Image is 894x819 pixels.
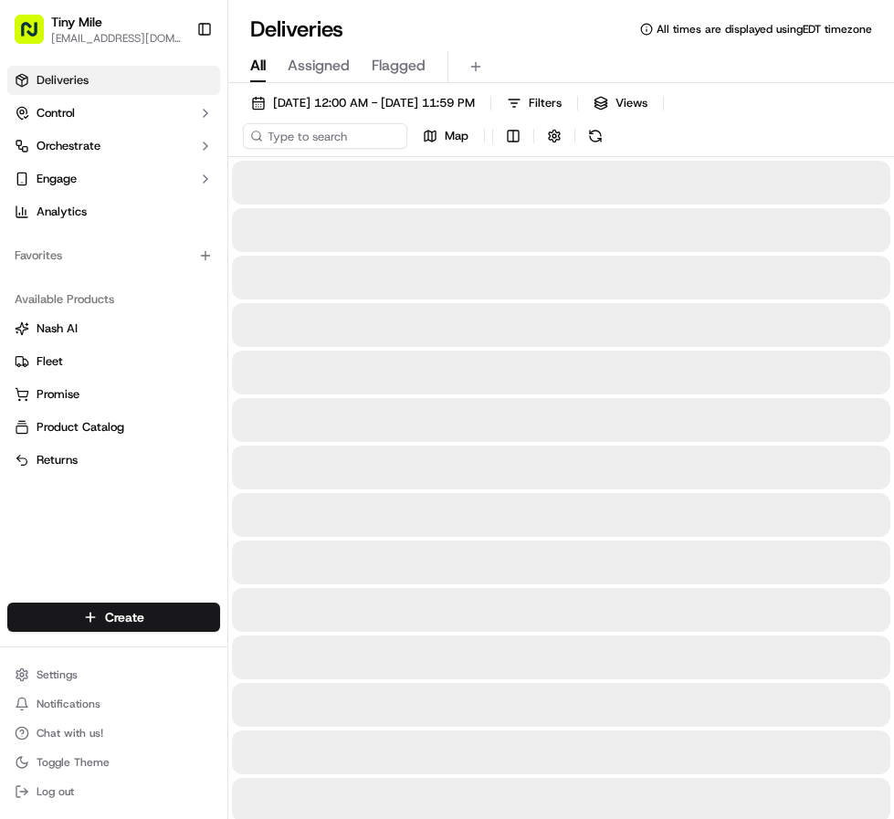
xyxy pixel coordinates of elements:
[7,750,220,775] button: Toggle Theme
[37,353,63,370] span: Fleet
[7,603,220,632] button: Create
[37,784,74,799] span: Log out
[7,66,220,95] a: Deliveries
[7,314,220,343] button: Nash AI
[250,15,343,44] h1: Deliveries
[288,55,350,77] span: Assigned
[273,95,475,111] span: [DATE] 12:00 AM - [DATE] 11:59 PM
[7,99,220,128] button: Control
[37,726,103,740] span: Chat with us!
[37,452,78,468] span: Returns
[37,386,79,403] span: Promise
[37,755,110,770] span: Toggle Theme
[372,55,426,77] span: Flagged
[15,452,213,468] a: Returns
[37,320,78,337] span: Nash AI
[7,691,220,717] button: Notifications
[415,123,477,149] button: Map
[51,13,102,31] button: Tiny Mile
[37,204,87,220] span: Analytics
[583,123,608,149] button: Refresh
[37,667,78,682] span: Settings
[7,720,220,746] button: Chat with us!
[7,131,220,161] button: Orchestrate
[7,413,220,442] button: Product Catalog
[7,662,220,688] button: Settings
[105,608,144,626] span: Create
[7,7,189,51] button: Tiny Mile[EMAIL_ADDRESS][DOMAIN_NAME]
[37,105,75,121] span: Control
[615,95,647,111] span: Views
[445,128,468,144] span: Map
[51,31,182,46] button: [EMAIL_ADDRESS][DOMAIN_NAME]
[499,90,570,116] button: Filters
[7,446,220,475] button: Returns
[7,779,220,804] button: Log out
[7,285,220,314] div: Available Products
[37,171,77,187] span: Engage
[15,386,213,403] a: Promise
[585,90,656,116] button: Views
[15,419,213,436] a: Product Catalog
[15,353,213,370] a: Fleet
[37,419,124,436] span: Product Catalog
[7,164,220,194] button: Engage
[243,123,407,149] input: Type to search
[7,347,220,376] button: Fleet
[529,95,562,111] span: Filters
[243,90,483,116] button: [DATE] 12:00 AM - [DATE] 11:59 PM
[15,320,213,337] a: Nash AI
[7,197,220,226] a: Analytics
[37,138,100,154] span: Orchestrate
[250,55,266,77] span: All
[7,380,220,409] button: Promise
[657,22,872,37] span: All times are displayed using EDT timezone
[37,72,89,89] span: Deliveries
[7,241,220,270] div: Favorites
[37,697,100,711] span: Notifications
